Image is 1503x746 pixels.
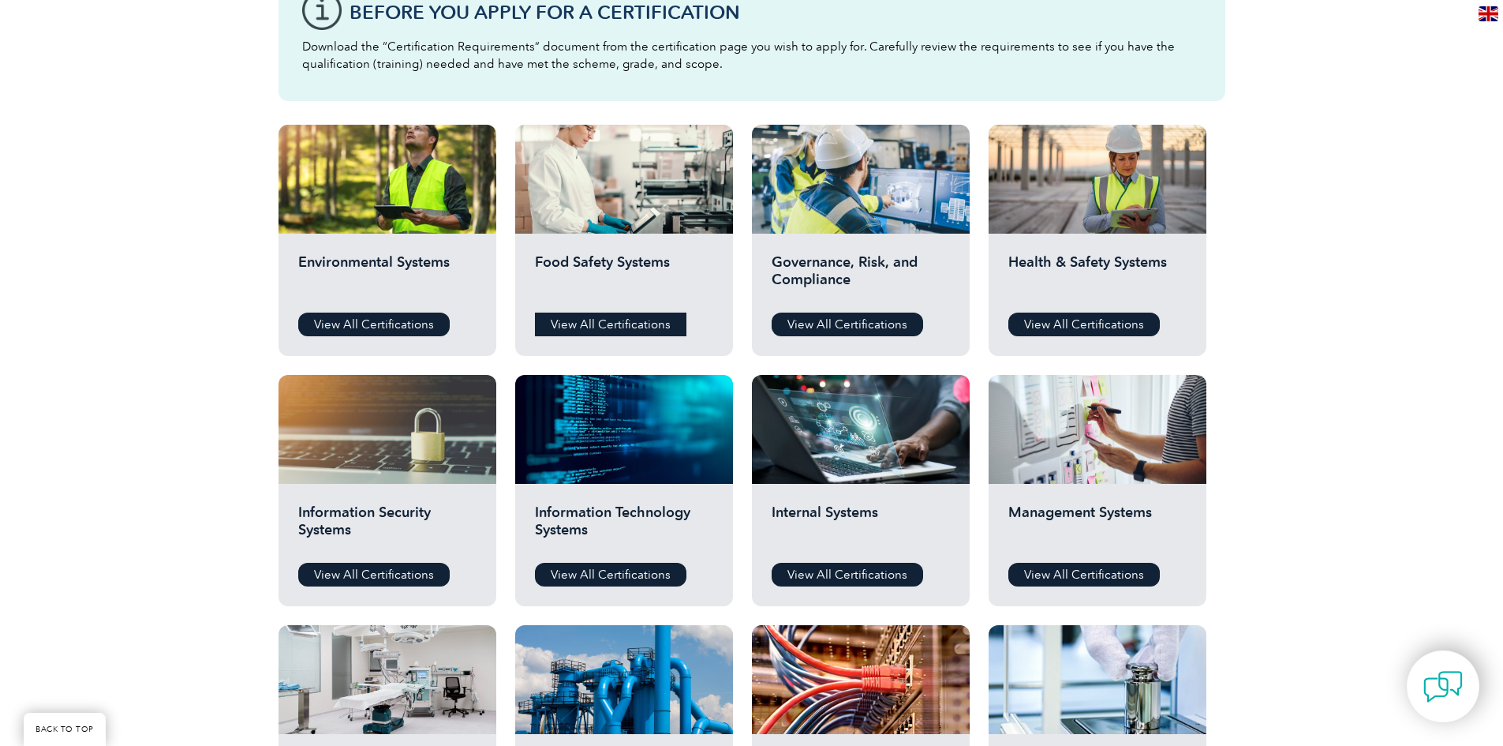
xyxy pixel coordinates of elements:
[1008,253,1187,301] h2: Health & Safety Systems
[298,504,477,551] h2: Information Security Systems
[1008,563,1160,587] a: View All Certifications
[24,713,106,746] a: BACK TO TOP
[535,504,713,551] h2: Information Technology Systems
[1008,504,1187,551] h2: Management Systems
[350,2,1202,22] h3: Before You Apply For a Certification
[535,563,686,587] a: View All Certifications
[772,313,923,336] a: View All Certifications
[298,563,450,587] a: View All Certifications
[298,313,450,336] a: View All Certifications
[535,253,713,301] h2: Food Safety Systems
[772,504,950,551] h2: Internal Systems
[298,253,477,301] h2: Environmental Systems
[1479,6,1498,21] img: en
[772,253,950,301] h2: Governance, Risk, and Compliance
[772,563,923,587] a: View All Certifications
[535,313,686,336] a: View All Certifications
[1008,313,1160,336] a: View All Certifications
[302,38,1202,73] p: Download the “Certification Requirements” document from the certification page you wish to apply ...
[1423,667,1463,707] img: contact-chat.png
